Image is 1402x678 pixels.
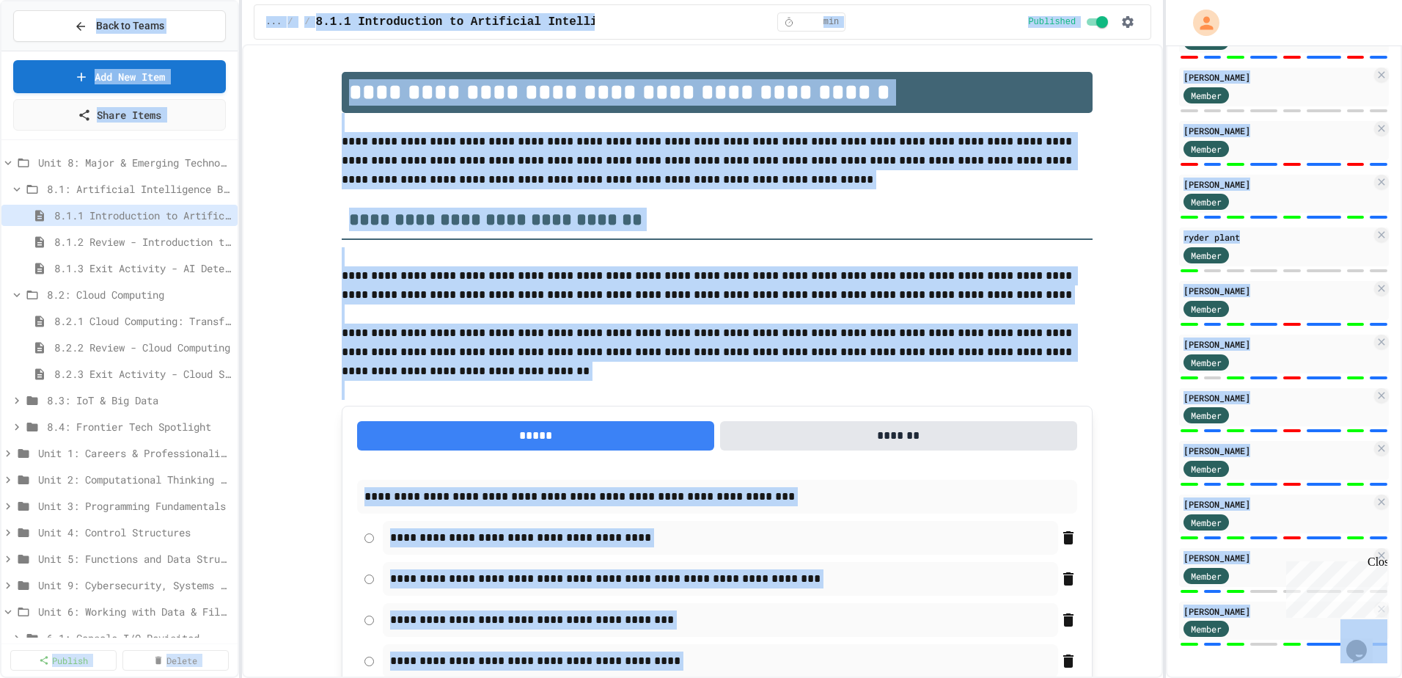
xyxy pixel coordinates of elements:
[1191,569,1222,583] span: Member
[1183,284,1371,297] div: [PERSON_NAME]
[54,366,232,382] span: 8.2.3 Exit Activity - Cloud Service Detective
[823,16,840,28] span: min
[38,577,232,593] span: Unit 9: Cybersecurity, Systems & Networking
[1183,230,1371,244] div: ryder plant
[6,6,101,93] div: Chat with us now!Close
[10,650,117,671] a: Publish
[47,393,232,408] span: 8.3: IoT & Big Data
[1191,409,1222,422] span: Member
[1340,619,1387,663] iframe: chat widget
[1191,249,1222,262] span: Member
[13,99,226,131] a: Share Items
[1183,338,1371,351] div: [PERSON_NAME]
[47,181,232,197] span: 8.1: Artificial Intelligence Basics
[1183,391,1371,404] div: [PERSON_NAME]
[1183,124,1371,137] div: [PERSON_NAME]
[1178,6,1223,40] div: My Account
[54,340,232,355] span: 8.2.2 Review - Cloud Computing
[1183,70,1371,84] div: [PERSON_NAME]
[304,16,309,28] span: /
[38,155,232,170] span: Unit 8: Major & Emerging Technologies
[13,10,226,42] button: Back to Teams
[1191,622,1222,635] span: Member
[38,525,232,540] span: Unit 4: Control Structures
[38,472,232,487] span: Unit 2: Computational Thinking & Problem-Solving
[38,445,232,461] span: Unit 1: Careers & Professionalism
[38,498,232,514] span: Unit 3: Programming Fundamentals
[1028,13,1111,31] div: Content is published and visible to students
[1183,605,1371,618] div: [PERSON_NAME]
[287,16,293,28] span: /
[1191,89,1222,102] span: Member
[54,260,232,276] span: 8.1.3 Exit Activity - AI Detective
[96,18,164,34] span: Back to Teams
[1280,555,1387,618] iframe: chat widget
[1183,551,1371,564] div: [PERSON_NAME]
[1183,178,1371,191] div: [PERSON_NAME]
[38,604,232,619] span: Unit 6: Working with Data & Files
[266,16,282,28] span: ...
[1191,462,1222,475] span: Member
[47,287,232,302] span: 8.2: Cloud Computing
[54,313,232,329] span: 8.2.1 Cloud Computing: Transforming the Digital World
[1183,497,1371,511] div: [PERSON_NAME]
[1191,195,1222,208] span: Member
[1191,356,1222,369] span: Member
[54,234,232,249] span: 8.1.2 Review - Introduction to Artificial Intelligence
[38,551,232,566] span: Unit 5: Functions and Data Structures
[1191,142,1222,156] span: Member
[1191,516,1222,529] span: Member
[122,650,229,671] a: Delete
[316,13,633,31] span: 8.1.1 Introduction to Artificial Intelligence
[13,60,226,93] a: Add New Item
[54,208,232,223] span: 8.1.1 Introduction to Artificial Intelligence
[1183,444,1371,457] div: [PERSON_NAME]
[47,419,232,434] span: 8.4: Frontier Tech Spotlight
[1191,302,1222,316] span: Member
[47,630,232,646] span: 6.1: Console I/O Revisited
[1028,16,1076,28] span: Published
